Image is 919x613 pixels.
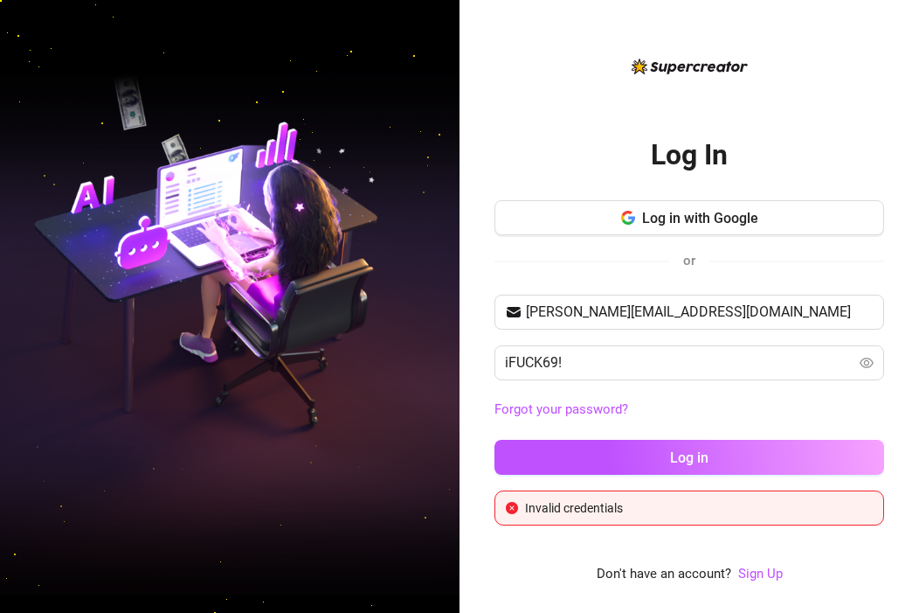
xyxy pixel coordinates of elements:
[525,498,873,518] div: Invalid credentials
[632,59,748,74] img: logo-BBDzfeDw.svg
[505,352,856,373] input: Your password
[651,137,728,173] h2: Log In
[860,356,874,370] span: eye
[670,449,708,466] span: Log in
[642,210,758,226] span: Log in with Google
[494,440,884,475] button: Log in
[494,200,884,235] button: Log in with Google
[738,566,783,582] a: Sign Up
[526,302,874,323] input: Your email
[506,502,518,514] span: close-circle
[494,401,628,417] a: Forgot your password?
[494,400,884,421] a: Forgot your password?
[597,564,731,585] span: Don't have an account?
[683,253,695,268] span: or
[738,564,783,585] a: Sign Up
